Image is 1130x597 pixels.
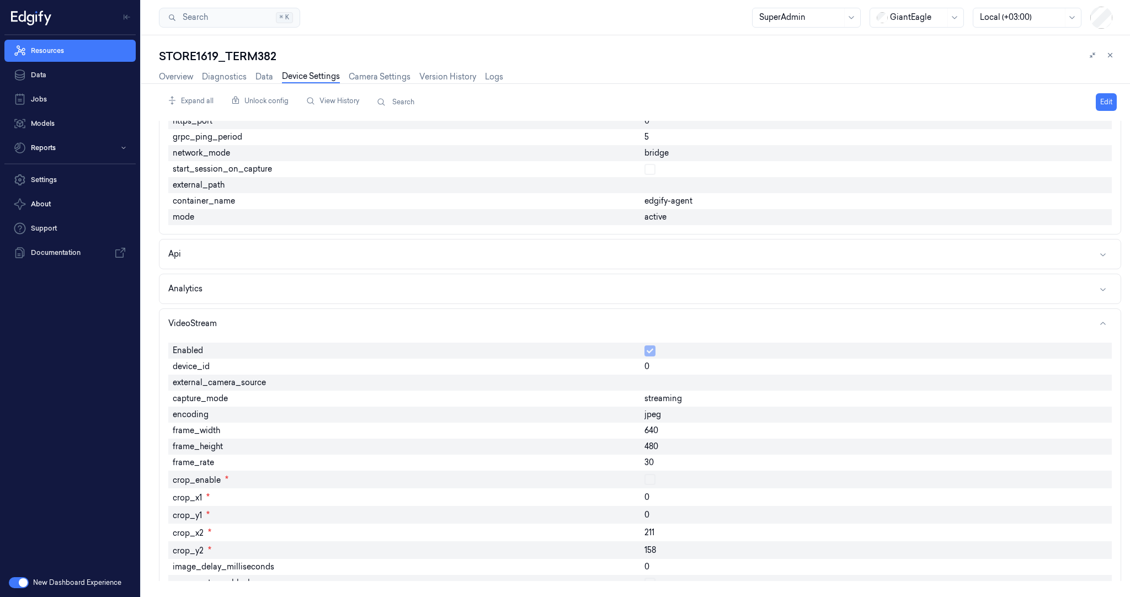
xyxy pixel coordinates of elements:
span: 0 [644,509,649,521]
span: 0 [644,492,649,503]
div: Expand all [163,90,218,111]
span: bridge [644,147,669,159]
a: Support [4,217,136,239]
a: Diagnostics [202,71,247,83]
a: Documentation [4,242,136,264]
a: Version History [419,71,476,83]
button: VideoStream [159,309,1121,338]
button: About [4,193,136,215]
span: 640 [644,425,658,436]
a: Resources [4,40,136,62]
span: 5 [644,131,649,143]
a: Jobs [4,88,136,110]
span: grpc_ping_period [173,131,242,143]
a: Device Settings [282,71,340,83]
a: Logs [485,71,503,83]
span: crop_y2 [173,543,211,557]
a: Overview [159,71,193,83]
span: reconnect_on_black_screen [173,577,282,589]
div: Unlock config [227,90,293,111]
span: encoding [173,409,209,420]
button: Unlock config [227,92,293,110]
span: container_name [173,195,235,207]
span: streaming [644,393,682,404]
button: Toggle Navigation [118,8,136,26]
span: device_id [173,361,210,372]
span: external_camera_source [173,377,266,388]
span: 0 [644,115,649,127]
span: 480 [644,441,658,452]
button: Edit [1096,93,1117,111]
button: Search⌘K [159,8,300,28]
button: View History [302,92,364,110]
span: mode [173,211,194,223]
span: image_delay_milliseconds [173,561,274,573]
span: Search [178,12,208,23]
span: 211 [644,527,654,539]
span: active [644,211,667,223]
span: capture_mode [173,393,228,404]
span: crop_y1 [173,508,210,521]
span: https_port [173,115,212,127]
span: external_path [173,179,225,191]
span: 0 [644,361,649,372]
div: Api [168,248,181,260]
span: Enabled [173,345,203,356]
button: Reports [4,137,136,159]
a: Data [255,71,273,83]
a: Camera Settings [349,71,411,83]
button: Analytics [159,274,1121,303]
a: Data [4,64,136,86]
span: 158 [644,545,656,556]
a: Settings [4,169,136,191]
div: STORE1619_TERM382 [159,49,1121,64]
span: frame_height [173,441,223,452]
span: edgify-agent [644,195,692,207]
span: start_session_on_capture [173,163,272,175]
button: Expand all [163,92,218,110]
span: frame_width [173,425,220,436]
span: 0 [644,561,649,573]
span: crop_x2 [173,526,211,539]
a: Models [4,113,136,135]
span: frame_rate [173,457,214,468]
span: jpeg [644,409,661,420]
button: Api [159,239,1121,269]
span: crop_enable [173,473,228,486]
span: crop_x1 [173,491,210,504]
span: 30 [644,457,654,468]
span: network_mode [173,147,230,159]
div: Analytics [168,283,202,295]
div: VideoStream [168,318,217,329]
